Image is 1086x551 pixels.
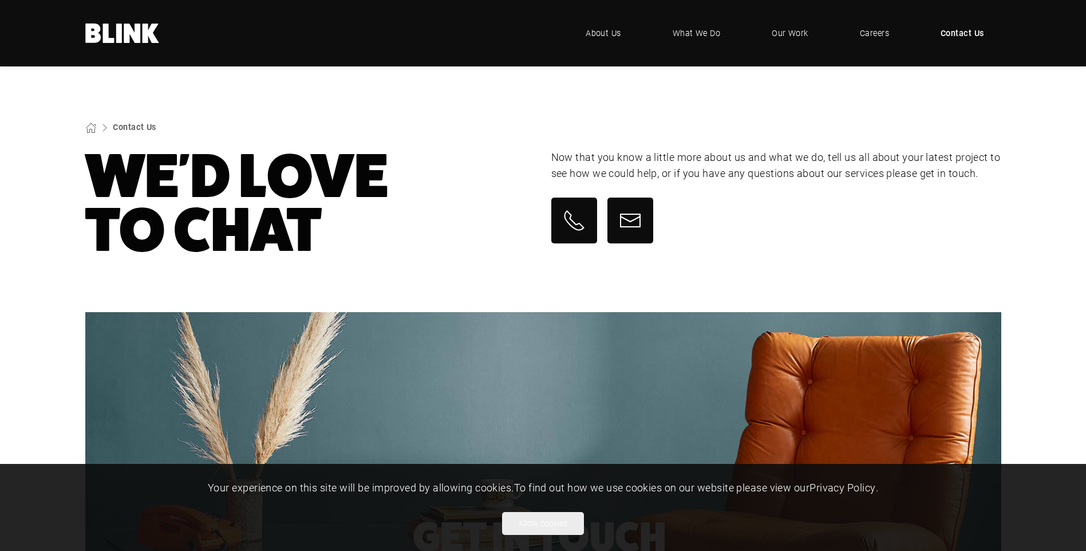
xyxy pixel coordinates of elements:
span: Your experience on this site will be improved by allowing cookies. To find out how we use cookies... [208,481,878,494]
a: Home [85,23,160,43]
h1: We'd Love To Chat [85,149,535,257]
a: Our Work [755,16,826,50]
a: About Us [568,16,638,50]
span: Our Work [772,27,808,40]
a: What We Do [655,16,738,50]
a: Careers [843,16,906,50]
a: Contact Us [113,121,156,132]
p: Now that you know a little more about us and what we do, tell us all about your latest project to... [551,149,1001,182]
a: Privacy Policy [809,481,875,494]
span: What We Do [673,27,721,40]
a: Contact Us [923,16,1001,50]
span: Contact Us [941,27,984,40]
span: Careers [860,27,889,40]
button: Allow cookies [502,512,584,535]
span: About Us [586,27,621,40]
